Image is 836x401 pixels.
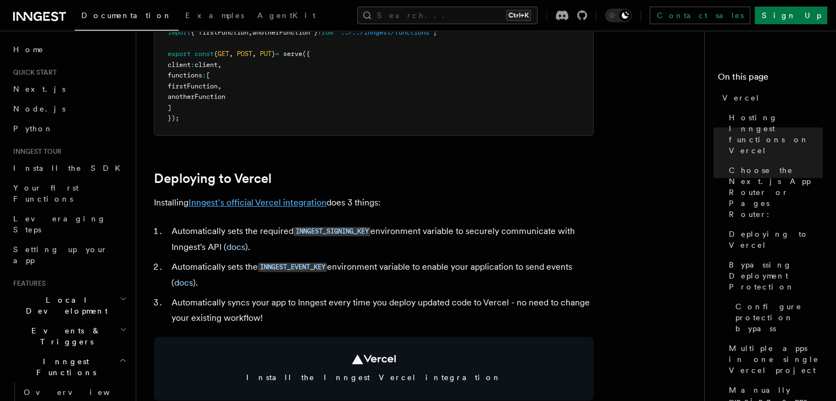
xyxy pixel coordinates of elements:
span: , [248,29,252,36]
span: Python [13,124,53,133]
a: Bypassing Deployment Protection [724,255,823,297]
span: GET [218,50,229,58]
button: Toggle dark mode [605,9,632,22]
span: Inngest tour [9,147,62,156]
a: Hosting Inngest functions on Vercel [724,108,823,160]
span: Node.js [13,104,65,113]
span: Events & Triggers [9,325,120,347]
span: PUT [260,50,272,58]
span: POST [237,50,252,58]
span: Your first Functions [13,183,79,203]
li: Automatically sets the environment variable to enable your application to send events ( ). [168,259,594,291]
a: Home [9,40,129,59]
span: Features [9,279,46,288]
span: , [252,50,256,58]
span: Install the Inngest Vercel integration [167,372,580,383]
span: Documentation [81,11,172,20]
span: Setting up your app [13,245,108,265]
span: ] [168,104,171,112]
a: Setting up your app [9,240,129,270]
span: anotherFunction [168,93,225,101]
span: Overview [24,388,137,397]
span: , [218,61,222,69]
span: Choose the Next.js App Router or Pages Router: [729,165,823,220]
button: Search...Ctrl+K [357,7,538,24]
a: Deploying to Vercel [724,224,823,255]
span: : [202,71,206,79]
span: Leveraging Steps [13,214,106,234]
span: client [168,61,191,69]
a: Sign Up [755,7,827,24]
span: functions [168,71,202,79]
a: INNGEST_SIGNING_KEY [294,226,370,236]
span: Next.js [13,85,65,93]
span: Multiple apps in one single Vercel project [729,343,823,376]
span: : [191,61,195,69]
span: Bypassing Deployment Protection [729,259,823,292]
span: client [195,61,218,69]
button: Inngest Functions [9,352,129,382]
span: Inngest Functions [9,356,119,378]
span: , [229,50,233,58]
span: = [275,50,279,58]
span: Quick start [9,68,57,77]
a: Contact sales [650,7,750,24]
span: import [168,29,191,36]
span: "../../inngest/functions" [337,29,433,36]
a: Leveraging Steps [9,209,129,240]
span: serve [283,50,302,58]
span: [ [206,71,210,79]
span: Hosting Inngest functions on Vercel [729,112,823,156]
span: }); [168,114,179,122]
span: AgentKit [257,11,315,20]
a: docs [226,242,245,252]
span: Configure protection bypass [735,301,823,334]
a: Python [9,119,129,138]
code: INNGEST_EVENT_KEY [258,263,327,272]
a: AgentKit [251,3,322,30]
span: Deploying to Vercel [729,229,823,250]
a: Your first Functions [9,178,129,209]
a: Install the SDK [9,158,129,178]
a: Node.js [9,99,129,119]
span: ({ [302,50,310,58]
span: Vercel [722,92,760,103]
a: Inngest's official Vercel integration [189,197,326,208]
a: Deploying to Vercel [154,171,272,186]
a: INNGEST_EVENT_KEY [258,261,327,272]
span: from [318,29,333,36]
span: ; [433,29,437,36]
span: Install the SDK [13,164,127,172]
li: Automatically sets the required environment variable to securely communicate with Inngest's API ( ). [168,224,594,255]
span: anotherFunction } [252,29,318,36]
a: Multiple apps in one single Vercel project [724,338,823,380]
span: { [214,50,218,58]
span: firstFunction [168,82,218,90]
span: Local Development [9,294,120,316]
p: Installing does 3 things: [154,195,594,210]
a: Documentation [75,3,179,31]
a: docs [174,277,193,288]
h4: On this page [718,70,823,88]
button: Local Development [9,290,129,321]
span: const [195,50,214,58]
a: Examples [179,3,251,30]
a: Choose the Next.js App Router or Pages Router: [724,160,823,224]
a: Install the Inngest Vercel integration [154,337,594,400]
span: { firstFunction [191,29,248,36]
span: , [218,82,222,90]
span: export [168,50,191,58]
a: Next.js [9,79,129,99]
code: INNGEST_SIGNING_KEY [294,227,370,236]
a: Configure protection bypass [731,297,823,338]
li: Automatically syncs your app to Inngest every time you deploy updated code to Vercel - no need to... [168,295,594,326]
a: Vercel [718,88,823,108]
button: Events & Triggers [9,321,129,352]
span: Examples [185,11,244,20]
span: } [272,50,275,58]
kbd: Ctrl+K [506,10,531,21]
span: Home [13,44,44,55]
